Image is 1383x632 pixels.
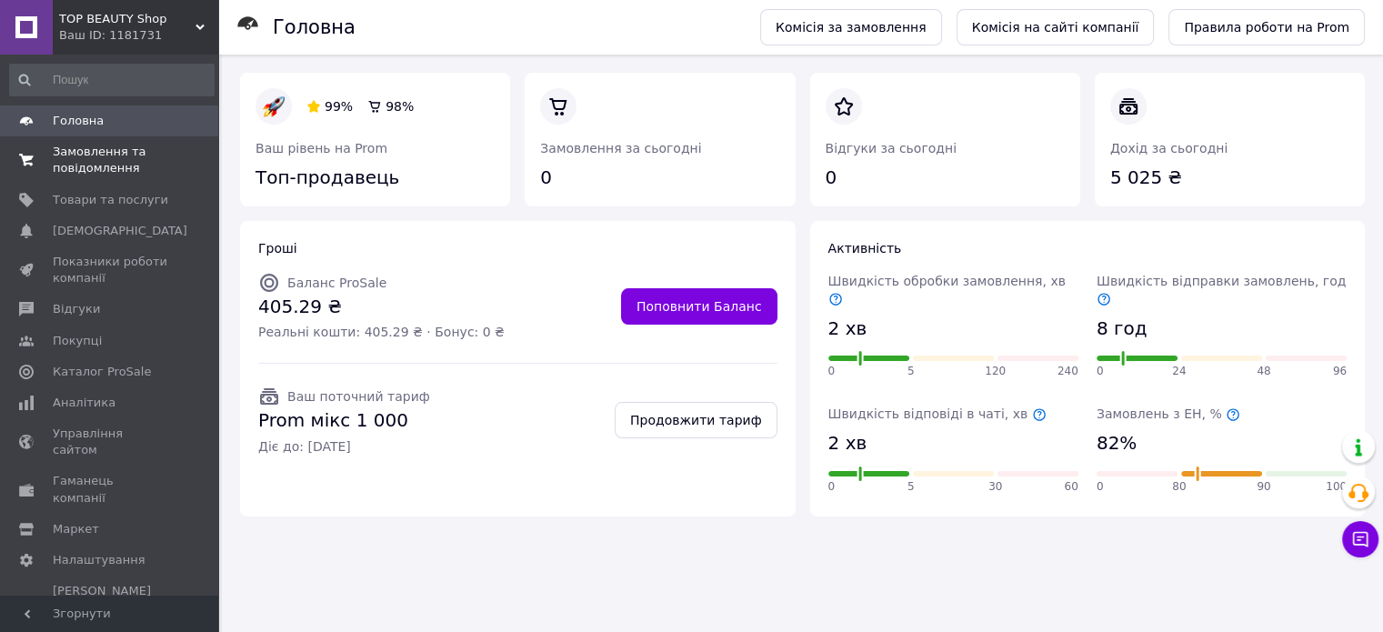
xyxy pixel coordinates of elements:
[1257,364,1270,379] span: 48
[907,364,915,379] span: 5
[828,241,902,256] span: Активність
[828,430,867,456] span: 2 хв
[1097,406,1240,421] span: Замовлень з ЕН, %
[53,223,187,239] span: [DEMOGRAPHIC_DATA]
[53,113,104,129] span: Головна
[985,364,1006,379] span: 120
[1064,479,1077,495] span: 60
[828,406,1047,421] span: Швидкість відповіді в чаті, хв
[325,99,353,114] span: 99%
[1172,479,1186,495] span: 80
[258,437,430,456] span: Діє до: [DATE]
[287,389,430,404] span: Ваш поточний тариф
[1342,521,1378,557] button: Чат з покупцем
[53,301,100,317] span: Відгуки
[258,407,430,434] span: Prom мікс 1 000
[760,9,942,45] a: Комісія за замовлення
[53,192,168,208] span: Товари та послуги
[53,333,102,349] span: Покупці
[1097,316,1147,342] span: 8 год
[53,552,145,568] span: Налаштування
[53,364,151,380] span: Каталог ProSale
[1257,479,1270,495] span: 90
[1333,364,1347,379] span: 96
[1097,364,1104,379] span: 0
[53,254,168,286] span: Показники роботи компанії
[988,479,1002,495] span: 30
[258,241,297,256] span: Гроші
[386,99,414,114] span: 98%
[1097,274,1346,306] span: Швидкість відправки замовлень, год
[287,276,386,290] span: Баланс ProSale
[258,323,505,341] span: Реальні кошти: 405.29 ₴ · Бонус: 0 ₴
[59,27,218,44] div: Ваш ID: 1181731
[621,288,777,325] a: Поповнити Баланс
[53,521,99,537] span: Маркет
[59,11,195,27] span: TOP BEAUTY Shop
[53,426,168,458] span: Управління сайтом
[1097,479,1104,495] span: 0
[1057,364,1078,379] span: 240
[1326,479,1347,495] span: 100
[53,144,168,176] span: Замовлення та повідомлення
[53,473,168,506] span: Гаманець компанії
[1097,430,1137,456] span: 82%
[828,316,867,342] span: 2 хв
[615,402,777,438] a: Продовжити тариф
[53,395,115,411] span: Аналітика
[907,479,915,495] span: 5
[828,274,1066,306] span: Швидкість обробки замовлення, хв
[957,9,1155,45] a: Комісія на сайті компанії
[273,16,356,38] h1: Головна
[9,64,215,96] input: Пошук
[828,479,836,495] span: 0
[828,364,836,379] span: 0
[258,294,505,320] span: 405.29 ₴
[1172,364,1186,379] span: 24
[1168,9,1365,45] a: Правила роботи на Prom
